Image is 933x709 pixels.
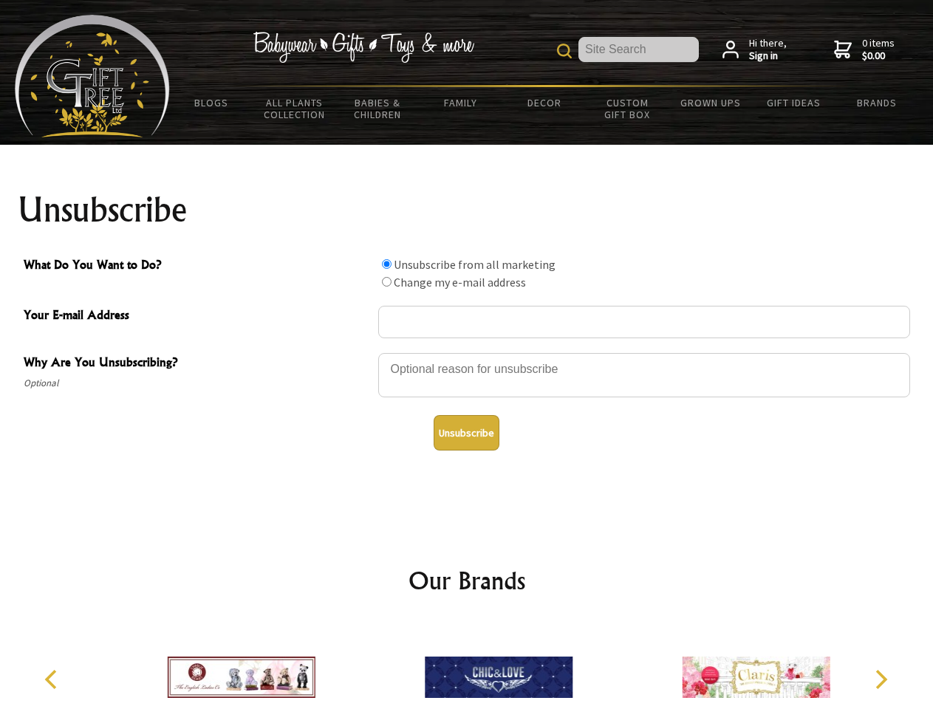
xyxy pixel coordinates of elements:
img: Babyware - Gifts - Toys and more... [15,15,170,137]
a: BLOGS [170,87,253,118]
strong: $0.00 [862,49,895,63]
a: Hi there,Sign in [722,37,787,63]
h1: Unsubscribe [18,192,916,227]
span: 0 items [862,36,895,63]
button: Previous [37,663,69,696]
button: Next [864,663,897,696]
button: Unsubscribe [434,415,499,451]
a: Babies & Children [336,87,420,130]
a: Decor [502,87,586,118]
strong: Sign in [749,49,787,63]
span: Hi there, [749,37,787,63]
input: Site Search [578,37,699,62]
h2: Our Brands [30,563,904,598]
input: Your E-mail Address [378,306,910,338]
label: Change my e-mail address [394,275,526,290]
a: All Plants Collection [253,87,337,130]
a: Gift Ideas [752,87,835,118]
label: Unsubscribe from all marketing [394,257,556,272]
a: Brands [835,87,919,118]
a: Family [420,87,503,118]
span: Your E-mail Address [24,306,371,327]
img: product search [557,44,572,58]
img: Babywear - Gifts - Toys & more [253,32,474,63]
input: What Do You Want to Do? [382,259,392,269]
span: Optional [24,374,371,392]
a: 0 items$0.00 [834,37,895,63]
a: Grown Ups [669,87,752,118]
input: What Do You Want to Do? [382,277,392,287]
span: Why Are You Unsubscribing? [24,353,371,374]
a: Custom Gift Box [586,87,669,130]
textarea: Why Are You Unsubscribing? [378,353,910,397]
span: What Do You Want to Do? [24,256,371,277]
